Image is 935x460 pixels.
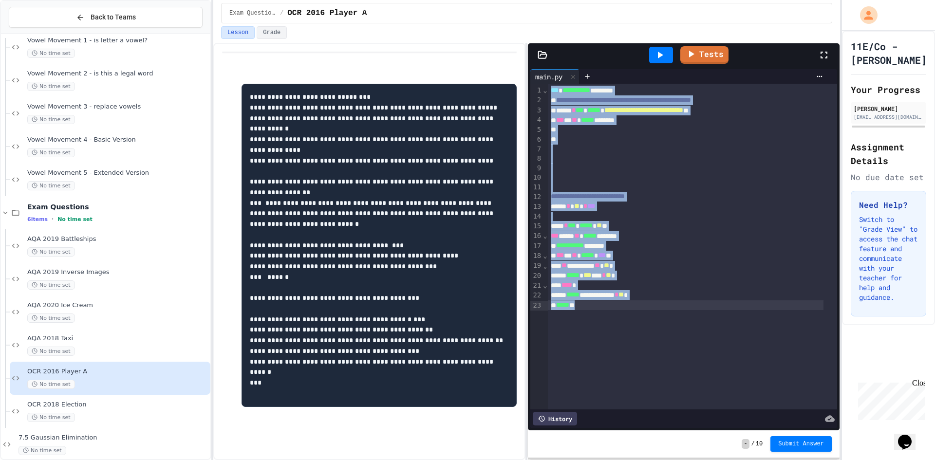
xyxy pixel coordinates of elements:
[27,334,208,343] span: AQA 2018 Taxi
[27,148,75,157] span: No time set
[27,368,208,376] span: OCR 2016 Player A
[530,271,542,281] div: 20
[27,70,208,78] span: Vowel Movement 2 - is this a legal word
[530,202,542,212] div: 13
[530,72,567,82] div: main.py
[530,251,542,261] div: 18
[27,268,208,276] span: AQA 2019 Inverse Images
[542,262,547,270] span: Fold line
[27,82,75,91] span: No time set
[27,401,208,409] span: OCR 2018 Election
[530,95,542,105] div: 2
[27,247,75,257] span: No time set
[27,136,208,144] span: Vowel Movement 4 - Basic Version
[530,145,542,154] div: 7
[530,221,542,231] div: 15
[27,280,75,290] span: No time set
[257,26,287,39] button: Grade
[854,104,923,113] div: [PERSON_NAME]
[27,235,208,243] span: AQA 2019 Battleships
[27,49,75,58] span: No time set
[894,421,925,450] iframe: chat widget
[27,413,75,422] span: No time set
[27,380,75,389] span: No time set
[57,216,93,222] span: No time set
[27,202,208,211] span: Exam Questions
[530,164,542,173] div: 9
[859,199,918,211] h3: Need Help?
[533,412,577,425] div: History
[770,436,832,452] button: Submit Answer
[542,252,547,259] span: Fold line
[530,241,542,251] div: 17
[854,113,923,121] div: [EMAIL_ADDRESS][DOMAIN_NAME]
[542,281,547,289] span: Fold line
[530,212,542,221] div: 14
[530,154,542,164] div: 8
[27,103,208,111] span: Vowel Movement 3 - replace vowels
[287,7,367,19] span: OCR 2016 Player A
[91,12,136,22] span: Back to Teams
[221,26,255,39] button: Lesson
[778,440,824,448] span: Submit Answer
[530,261,542,271] div: 19
[19,434,208,442] span: 7.5 Gaussian Elimination
[530,86,542,95] div: 1
[542,86,547,94] span: Fold line
[530,106,542,115] div: 3
[530,115,542,125] div: 4
[851,171,926,183] div: No due date set
[52,215,54,223] span: •
[530,231,542,241] div: 16
[530,281,542,291] div: 21
[27,301,208,310] span: AQA 2020 Ice Cream
[4,4,67,62] div: Chat with us now!Close
[27,169,208,177] span: Vowel Movement 5 - Extended Version
[27,313,75,323] span: No time set
[27,216,48,222] span: 6 items
[530,301,542,311] div: 23
[851,140,926,167] h2: Assignment Details
[530,69,580,84] div: main.py
[27,115,75,124] span: No time set
[680,46,729,64] a: Tests
[27,181,75,190] span: No time set
[530,192,542,202] div: 12
[27,37,208,45] span: Vowel Movement 1 - is letter a vowel?
[854,379,925,420] iframe: chat widget
[530,173,542,183] div: 10
[851,83,926,96] h2: Your Progress
[850,4,880,26] div: My Account
[751,440,755,448] span: /
[27,347,75,356] span: No time set
[9,7,203,28] button: Back to Teams
[542,232,547,239] span: Fold line
[756,440,763,448] span: 10
[851,39,927,67] h1: 11E/Co - [PERSON_NAME]
[19,446,66,455] span: No time set
[859,215,918,302] p: Switch to "Grade View" to access the chat feature and communicate with your teacher for help and ...
[530,183,542,192] div: 11
[530,135,542,145] div: 6
[530,125,542,135] div: 5
[530,291,542,300] div: 22
[280,9,283,17] span: /
[229,9,276,17] span: Exam Questions
[742,439,749,449] span: -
